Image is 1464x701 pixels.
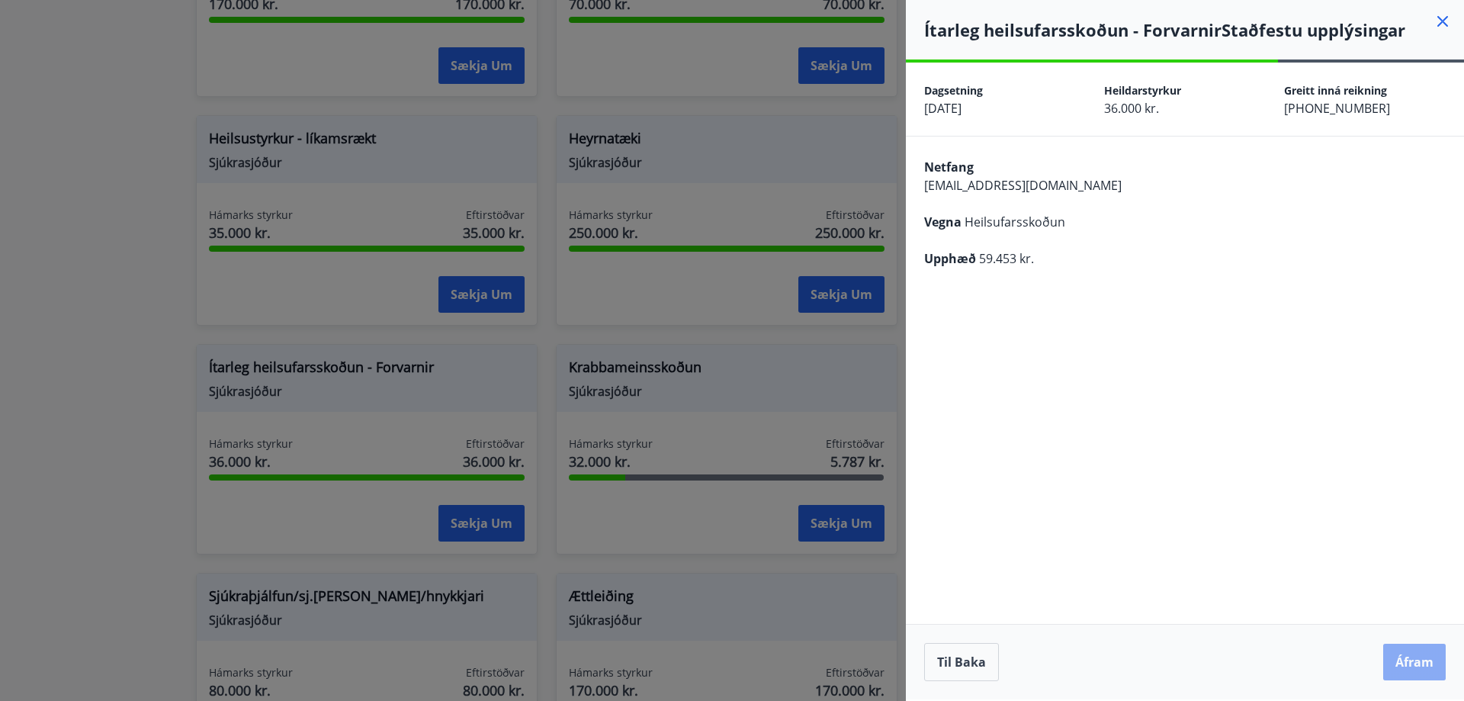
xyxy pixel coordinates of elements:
span: [EMAIL_ADDRESS][DOMAIN_NAME] [924,177,1122,194]
span: [PHONE_NUMBER] [1284,100,1390,117]
span: Netfang [924,159,974,175]
span: Heildarstyrkur [1104,83,1181,98]
span: Heilsufarsskoðun [965,214,1065,230]
span: Upphæð [924,250,976,267]
h4: Ítarleg heilsufarsskoðun - Forvarnir Staðfestu upplýsingar [924,18,1464,41]
span: [DATE] [924,100,962,117]
span: 59.453 kr. [979,250,1034,267]
button: Áfram [1383,644,1446,680]
span: 36.000 kr. [1104,100,1159,117]
span: Greitt inná reikning [1284,83,1387,98]
span: Vegna [924,214,962,230]
span: Dagsetning [924,83,983,98]
button: Til baka [924,643,999,681]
